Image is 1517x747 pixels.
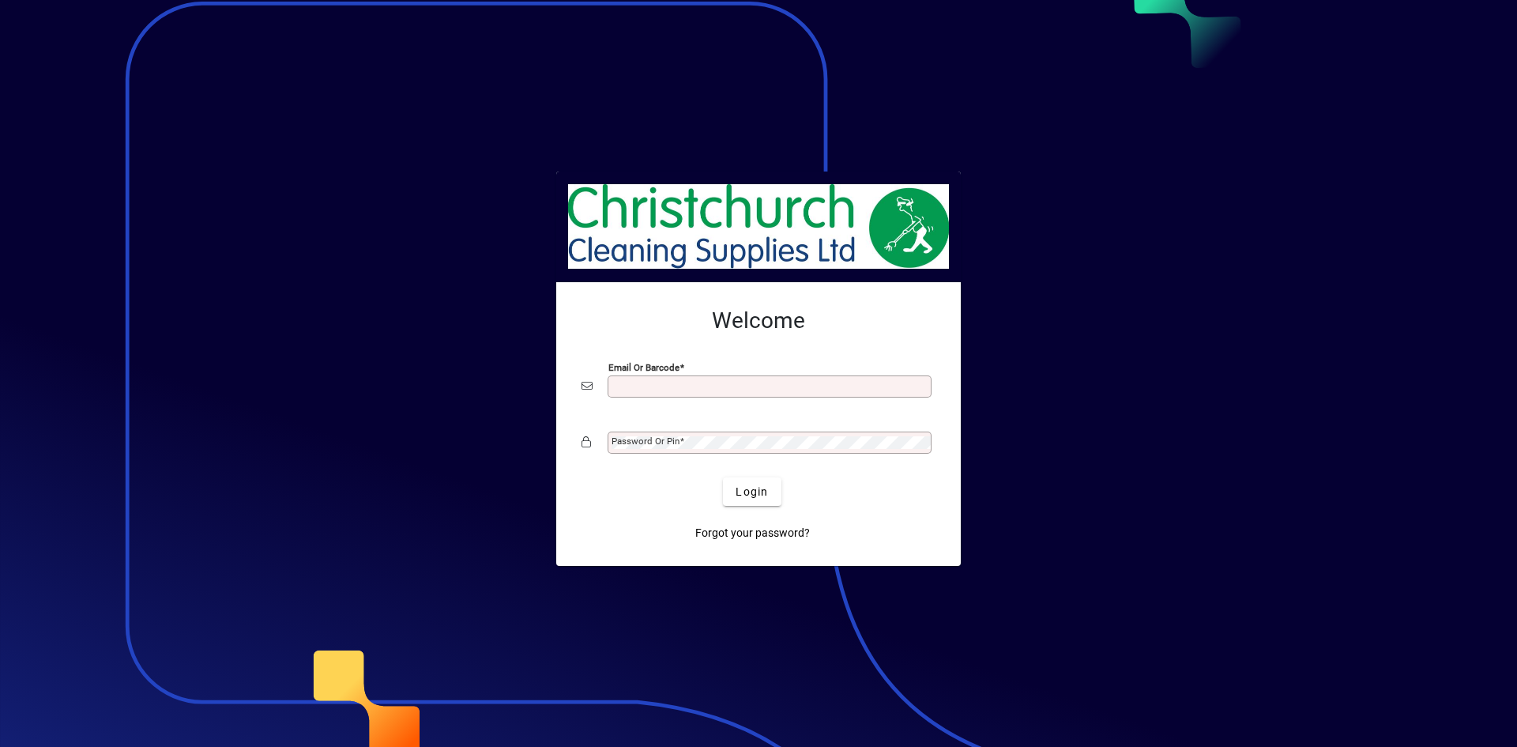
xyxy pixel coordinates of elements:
[612,436,679,447] mat-label: Password or Pin
[608,362,679,373] mat-label: Email or Barcode
[689,519,816,547] a: Forgot your password?
[582,307,935,334] h2: Welcome
[723,477,781,506] button: Login
[695,525,810,541] span: Forgot your password?
[736,484,768,500] span: Login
